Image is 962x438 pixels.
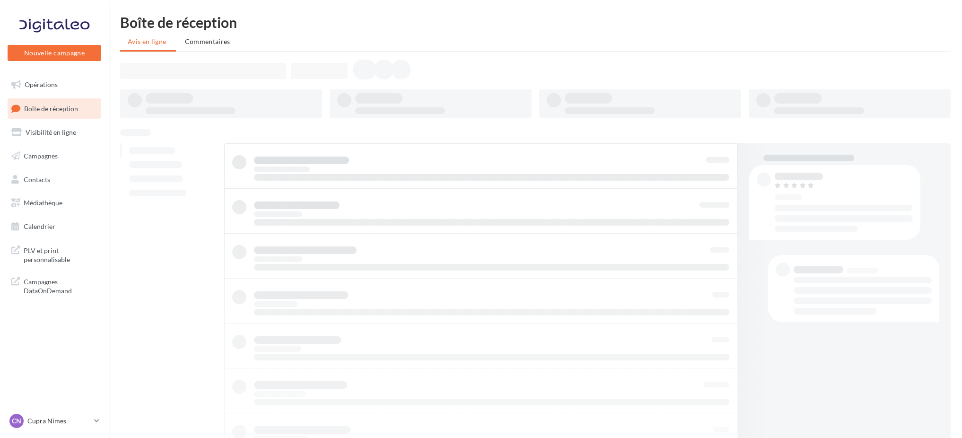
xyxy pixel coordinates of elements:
[6,146,103,166] a: Campagnes
[25,80,58,88] span: Opérations
[6,217,103,237] a: Calendrier
[6,75,103,95] a: Opérations
[27,416,90,426] p: Cupra Nimes
[8,45,101,61] button: Nouvelle campagne
[6,193,103,213] a: Médiathèque
[6,240,103,268] a: PLV et print personnalisable
[120,15,951,29] div: Boîte de réception
[24,244,97,264] span: PLV et print personnalisable
[24,222,55,230] span: Calendrier
[24,152,58,160] span: Campagnes
[6,170,103,190] a: Contacts
[8,412,101,430] a: CN Cupra Nimes
[24,275,97,296] span: Campagnes DataOnDemand
[12,416,21,426] span: CN
[24,175,50,183] span: Contacts
[24,199,62,207] span: Médiathèque
[6,123,103,142] a: Visibilité en ligne
[6,98,103,119] a: Boîte de réception
[185,37,230,45] span: Commentaires
[6,272,103,299] a: Campagnes DataOnDemand
[26,128,76,136] span: Visibilité en ligne
[24,104,78,112] span: Boîte de réception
